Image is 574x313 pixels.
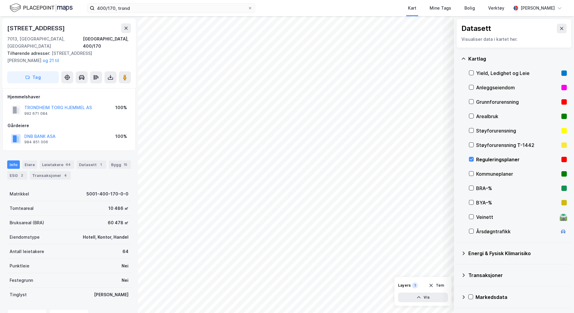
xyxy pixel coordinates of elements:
[476,199,559,206] div: BYA–%
[476,294,567,301] div: Markedsdata
[476,84,559,91] div: Anleggseiendom
[108,219,128,226] div: 60 478 ㎡
[559,213,567,221] div: 🛣️
[22,160,37,169] div: Eiere
[412,282,418,288] div: 1
[476,185,559,192] div: BRA–%
[83,35,131,50] div: [GEOGRAPHIC_DATA], 400/170
[62,172,68,178] div: 4
[19,172,25,178] div: 2
[86,190,128,198] div: 5001-400-170-0-0
[461,24,491,33] div: Datasett
[476,70,559,77] div: Yield, Ledighet og Leie
[10,219,44,226] div: Bruksareal (BRA)
[95,4,248,13] input: Søk på adresse, matrikkel, gårdeiere, leietakere eller personer
[122,248,128,255] div: 64
[24,111,48,116] div: 992 671 084
[476,113,559,120] div: Arealbruk
[461,36,566,43] div: Visualiser data i kartet her.
[77,160,106,169] div: Datasett
[115,104,127,111] div: 100%
[7,23,66,33] div: [STREET_ADDRESS]
[24,140,48,145] div: 984 851 006
[109,160,131,169] div: Bygg
[8,122,131,129] div: Gårdeiere
[476,156,559,163] div: Reguleringsplaner
[10,262,29,270] div: Punktleie
[464,4,475,12] div: Bolig
[10,190,29,198] div: Matrikkel
[476,170,559,177] div: Kommuneplaner
[30,171,71,180] div: Transaksjoner
[476,142,559,149] div: Støyforurensning T-1442
[94,291,128,298] div: [PERSON_NAME]
[398,283,411,288] div: Layers
[10,248,44,255] div: Antall leietakere
[468,250,567,257] div: Energi & Fysisk Klimarisiko
[122,162,128,168] div: 15
[7,50,126,64] div: [STREET_ADDRESS][PERSON_NAME]
[430,4,451,12] div: Mine Tags
[476,213,557,221] div: Veinett
[476,127,559,134] div: Støyforurensning
[108,205,128,212] div: 10 486 ㎡
[425,281,448,290] button: Tøm
[98,162,104,168] div: 1
[468,272,567,279] div: Transaksjoner
[65,162,72,168] div: 64
[488,4,504,12] div: Verktøy
[468,55,567,62] div: Kartlag
[10,3,73,13] img: logo.f888ab2527a4732fd821a326f86c7f29.svg
[10,291,27,298] div: Tinglyst
[476,98,559,106] div: Grunnforurensning
[122,277,128,284] div: Nei
[521,4,555,12] div: [PERSON_NAME]
[40,160,74,169] div: Leietakere
[7,51,52,56] span: Tilhørende adresser:
[7,171,27,180] div: ESG
[10,277,33,284] div: Festegrunn
[476,228,557,235] div: Årsdøgntrafikk
[398,293,448,302] button: Vis
[7,35,83,50] div: 7013, [GEOGRAPHIC_DATA], [GEOGRAPHIC_DATA]
[544,284,574,313] iframe: Chat Widget
[83,234,128,241] div: Hotell, Kontor, Handel
[122,262,128,270] div: Nei
[10,205,34,212] div: Tomteareal
[544,284,574,313] div: Kontrollprogram for chat
[7,160,20,169] div: Info
[115,133,127,140] div: 100%
[10,234,40,241] div: Eiendomstype
[8,93,131,100] div: Hjemmelshaver
[408,4,416,12] div: Kart
[7,71,59,83] button: Tag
